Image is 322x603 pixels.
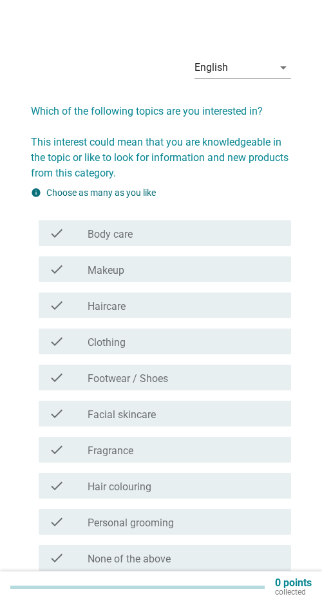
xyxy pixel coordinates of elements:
[88,408,156,421] label: Facial skincare
[194,62,228,73] div: English
[88,445,133,457] label: Fragrance
[88,481,151,493] label: Hair colouring
[49,334,64,349] i: check
[88,517,174,530] label: Personal grooming
[88,264,124,277] label: Makeup
[276,60,291,75] i: arrow_drop_down
[88,553,171,566] label: None of the above
[49,442,64,457] i: check
[88,336,126,349] label: Clothing
[49,478,64,493] i: check
[49,370,64,385] i: check
[49,298,64,313] i: check
[88,228,133,241] label: Body care
[49,514,64,530] i: check
[275,588,312,597] p: collected
[88,372,168,385] label: Footwear / Shoes
[49,225,64,241] i: check
[31,91,291,181] h2: Which of the following topics are you interested in? This interest could mean that you are knowle...
[49,550,64,566] i: check
[46,187,156,198] label: Choose as many as you like
[275,579,312,588] p: 0 points
[88,300,126,313] label: Haircare
[49,406,64,421] i: check
[31,187,41,198] i: info
[49,262,64,277] i: check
